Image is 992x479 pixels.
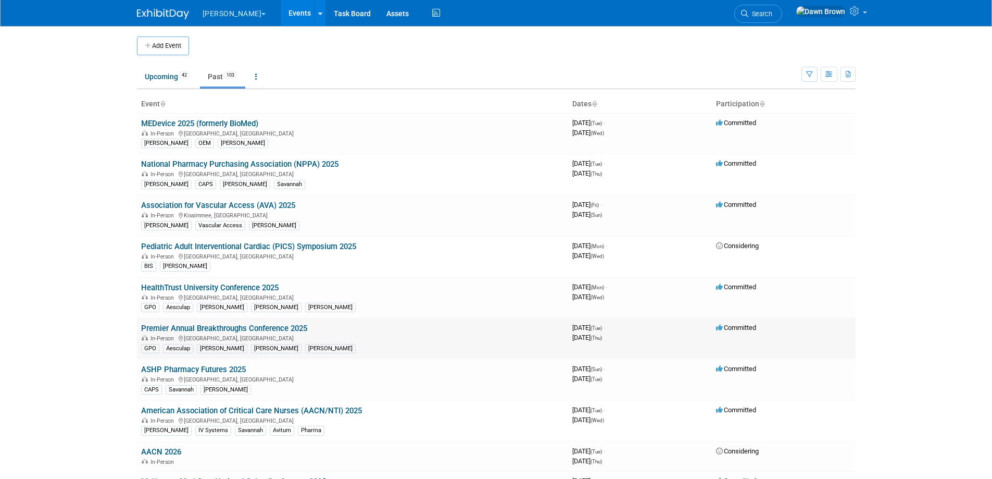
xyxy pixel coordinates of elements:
div: CAPS [195,180,216,189]
a: Sort by Event Name [160,100,165,108]
th: Dates [568,95,712,113]
div: [PERSON_NAME] [305,303,356,312]
div: [GEOGRAPHIC_DATA], [GEOGRAPHIC_DATA] [141,375,564,383]
span: [DATE] [572,169,602,177]
span: In-Person [150,294,177,301]
div: [PERSON_NAME] [251,303,302,312]
span: - [604,119,605,127]
div: [PERSON_NAME] [251,344,302,353]
span: - [606,242,607,250]
img: In-Person Event [142,335,148,340]
span: (Wed) [591,130,604,136]
div: Aesculap [163,344,193,353]
span: (Mon) [591,243,604,249]
img: In-Person Event [142,294,148,300]
div: Savannah [274,180,305,189]
a: MEDevice 2025 (formerly BioMed) [141,119,258,128]
span: [DATE] [572,129,604,137]
span: (Wed) [591,417,604,423]
span: Committed [716,159,756,167]
a: AACN 2026 [141,447,181,457]
a: American Association of Critical Care Nurses (AACN/NTI) 2025 [141,406,362,415]
span: In-Person [150,335,177,342]
a: Pediatric Adult Interventional Cardiac (PICS) Symposium 2025 [141,242,356,251]
span: In-Person [150,171,177,178]
div: [PERSON_NAME] [141,221,192,230]
span: (Wed) [591,294,604,300]
span: (Thu) [591,171,602,177]
div: [PERSON_NAME] [197,303,247,312]
span: [DATE] [572,334,602,341]
span: - [604,159,605,167]
a: Upcoming42 [137,67,198,87]
a: HealthTrust University Conference 2025 [141,283,279,292]
span: (Tue) [591,376,602,382]
div: OEM [195,139,214,148]
div: [PERSON_NAME] [197,344,247,353]
span: (Tue) [591,449,602,455]
div: [PERSON_NAME] [200,385,251,395]
div: [GEOGRAPHIC_DATA], [GEOGRAPHIC_DATA] [141,416,564,424]
div: [PERSON_NAME] [218,139,268,148]
a: ASHP Pharmacy Futures 2025 [141,365,246,374]
span: In-Person [150,417,177,424]
a: Sort by Start Date [592,100,597,108]
span: [DATE] [572,447,605,455]
span: (Tue) [591,325,602,331]
div: [PERSON_NAME] [160,262,210,271]
div: Pharma [298,426,324,435]
span: (Mon) [591,285,604,290]
span: - [606,283,607,291]
span: (Tue) [591,161,602,167]
a: Past103 [200,67,245,87]
a: Sort by Participation Type [759,100,764,108]
span: [DATE] [572,324,605,331]
div: [PERSON_NAME] [249,221,299,230]
img: In-Person Event [142,130,148,136]
span: [DATE] [572,283,607,291]
span: Considering [716,447,759,455]
span: Committed [716,201,756,208]
span: In-Person [150,212,177,219]
div: Aesculap [163,303,193,312]
a: Association for Vascular Access (AVA) 2025 [141,201,295,210]
span: Committed [716,365,756,373]
div: GPO [141,303,159,312]
div: [GEOGRAPHIC_DATA], [GEOGRAPHIC_DATA] [141,169,564,178]
button: Add Event [137,36,189,55]
div: [GEOGRAPHIC_DATA], [GEOGRAPHIC_DATA] [141,334,564,342]
span: (Thu) [591,335,602,341]
span: [DATE] [572,416,604,424]
img: ExhibitDay [137,9,189,19]
a: Search [734,5,782,23]
div: [GEOGRAPHIC_DATA], [GEOGRAPHIC_DATA] [141,293,564,301]
span: [DATE] [572,375,602,383]
span: (Sun) [591,366,602,372]
span: [DATE] [572,242,607,250]
div: Kissimmee, [GEOGRAPHIC_DATA] [141,211,564,219]
span: [DATE] [572,365,605,373]
div: BIS [141,262,156,271]
img: Dawn Brown [796,6,846,17]
span: Committed [716,283,756,291]
a: National Pharmacy Purchasing Association (NPPA) 2025 [141,159,338,169]
span: [DATE] [572,159,605,167]
span: In-Person [150,376,177,383]
span: [DATE] [572,211,602,218]
span: 103 [223,71,237,79]
span: (Tue) [591,120,602,126]
span: - [604,324,605,331]
span: Committed [716,324,756,331]
th: Event [137,95,568,113]
div: IV Systems [195,426,231,435]
img: In-Person Event [142,417,148,423]
div: GPO [141,344,159,353]
div: [GEOGRAPHIC_DATA], [GEOGRAPHIC_DATA] [141,252,564,260]
span: Committed [716,119,756,127]
span: [DATE] [572,119,605,127]
div: [GEOGRAPHIC_DATA], [GEOGRAPHIC_DATA] [141,129,564,137]
a: Premier Annual Breakthroughs Conference 2025 [141,324,307,333]
div: [PERSON_NAME] [220,180,270,189]
div: Vascular Access [195,221,245,230]
span: - [604,406,605,414]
